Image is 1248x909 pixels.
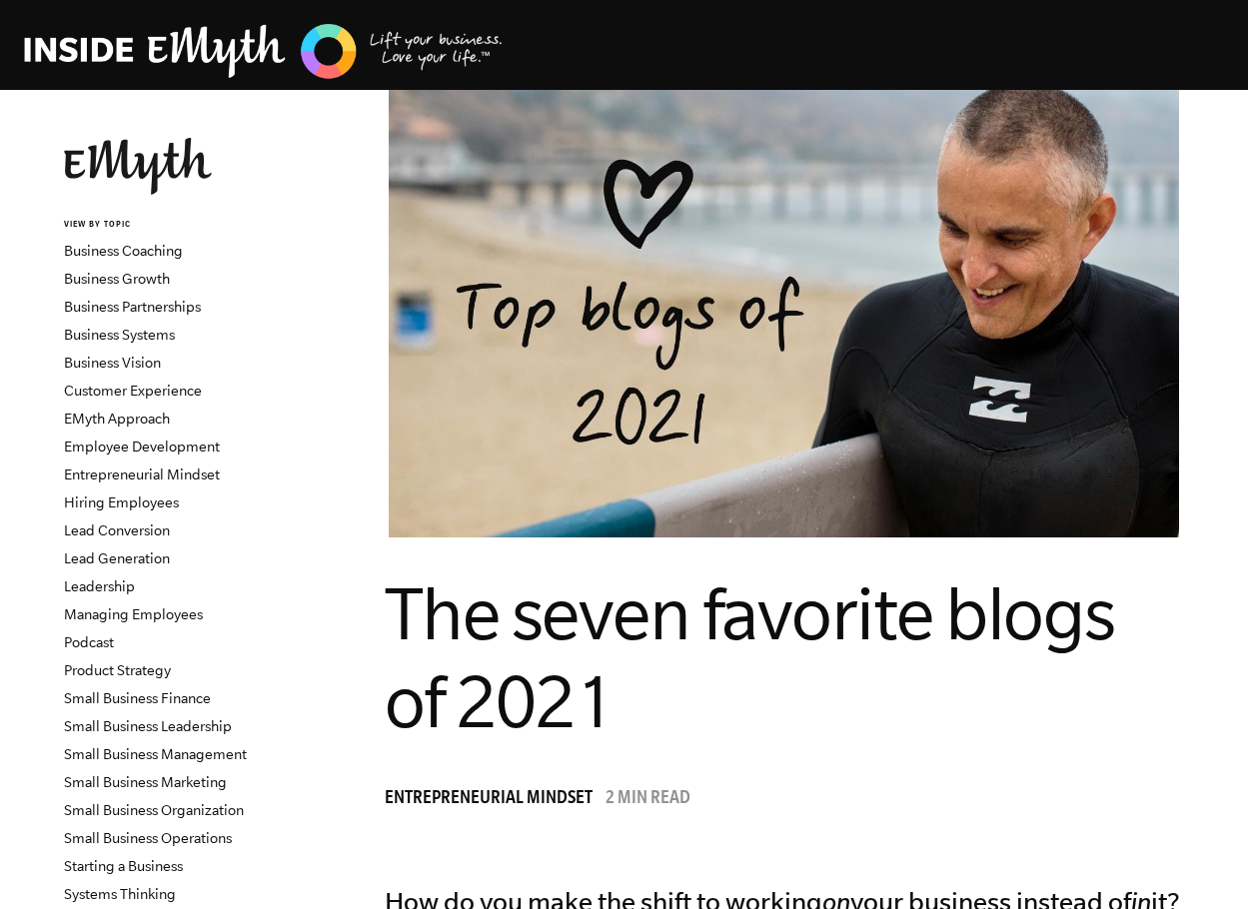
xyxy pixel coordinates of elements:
[64,271,170,287] a: Business Growth
[64,522,170,538] a: Lead Conversion
[64,299,201,315] a: Business Partnerships
[385,572,1115,742] span: The seven favorite blogs of 2021
[64,634,114,650] a: Podcast
[64,662,171,678] a: Product Strategy
[64,355,161,371] a: Business Vision
[64,858,183,874] a: Starting a Business
[64,718,232,734] a: Small Business Leadership
[64,383,202,399] a: Customer Experience
[64,606,203,622] a: Managing Employees
[64,830,232,846] a: Small Business Operations
[385,790,603,810] a: Entrepreneurial Mindset
[64,466,220,482] a: Entrepreneurial Mindset
[64,138,212,195] img: EMyth
[64,219,305,232] h6: VIEW BY TOPIC
[64,802,244,818] a: Small Business Organization
[64,411,170,427] a: EMyth Approach
[64,774,227,790] a: Small Business Marketing
[24,21,504,82] img: EMyth Business Coaching
[385,790,593,810] span: Entrepreneurial Mindset
[64,690,211,706] a: Small Business Finance
[64,578,135,594] a: Leadership
[64,886,176,902] a: Systems Thinking
[64,439,220,454] a: Employee Development
[64,243,183,259] a: Business Coaching
[64,746,247,762] a: Small Business Management
[64,327,175,343] a: Business Systems
[64,550,170,566] a: Lead Generation
[606,790,690,810] p: 2 min read
[64,494,179,510] a: Hiring Employees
